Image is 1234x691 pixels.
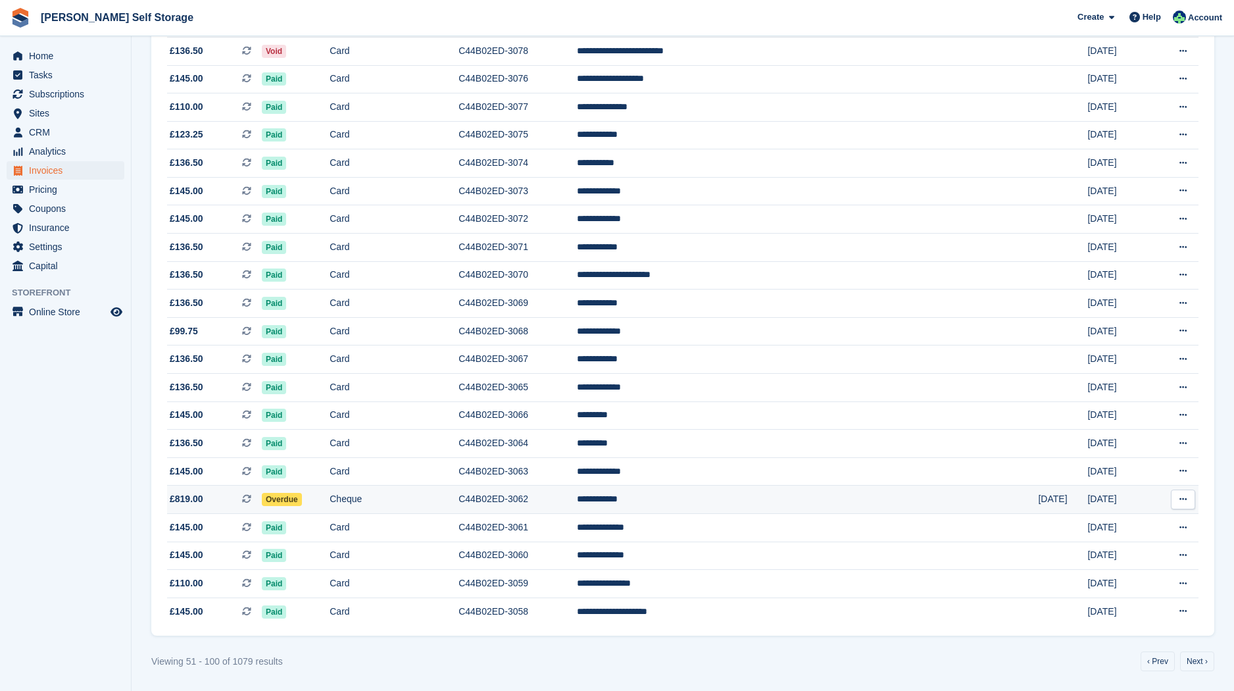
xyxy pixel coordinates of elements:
td: [DATE] [1087,598,1151,625]
span: Paid [262,128,286,141]
span: £145.00 [170,212,203,226]
span: £136.50 [170,380,203,394]
td: C44B02ED-3069 [458,290,577,318]
span: £145.00 [170,521,203,534]
td: Card [330,121,458,149]
td: [DATE] [1087,234,1151,262]
img: Dafydd Pritchard [1173,11,1186,24]
td: Card [330,65,458,93]
td: C44B02ED-3060 [458,542,577,570]
a: menu [7,161,124,180]
td: Card [330,149,458,178]
span: £99.75 [170,324,198,338]
span: £145.00 [170,72,203,86]
td: C44B02ED-3059 [458,570,577,598]
span: Home [29,47,108,65]
span: Analytics [29,142,108,161]
span: £136.50 [170,436,203,450]
td: [DATE] [1087,317,1151,345]
td: C44B02ED-3077 [458,93,577,122]
td: [DATE] [1087,37,1151,65]
span: Paid [262,521,286,534]
span: £145.00 [170,465,203,478]
span: Paid [262,549,286,562]
a: menu [7,142,124,161]
span: Paid [262,241,286,254]
span: £145.00 [170,408,203,422]
td: Card [330,542,458,570]
a: menu [7,47,124,65]
td: C44B02ED-3064 [458,430,577,458]
a: Next [1180,652,1214,671]
td: Card [330,514,458,542]
td: [DATE] [1038,486,1087,514]
a: Preview store [109,304,124,320]
td: [DATE] [1087,65,1151,93]
td: C44B02ED-3062 [458,486,577,514]
td: Card [330,261,458,290]
a: menu [7,303,124,321]
a: menu [7,104,124,122]
td: C44B02ED-3078 [458,37,577,65]
a: menu [7,238,124,256]
td: Card [330,234,458,262]
span: Online Store [29,303,108,321]
span: £136.50 [170,240,203,254]
a: menu [7,66,124,84]
a: menu [7,218,124,237]
td: [DATE] [1087,374,1151,402]
a: menu [7,180,124,199]
td: [DATE] [1087,345,1151,374]
td: C44B02ED-3070 [458,261,577,290]
td: [DATE] [1087,570,1151,598]
a: menu [7,257,124,275]
td: C44B02ED-3058 [458,598,577,625]
span: £136.50 [170,156,203,170]
span: Insurance [29,218,108,237]
a: [PERSON_NAME] Self Storage [36,7,199,28]
span: £145.00 [170,184,203,198]
td: [DATE] [1087,401,1151,430]
span: Tasks [29,66,108,84]
td: Card [330,457,458,486]
td: Card [330,317,458,345]
span: Paid [262,325,286,338]
span: £110.00 [170,576,203,590]
span: £136.50 [170,296,203,310]
span: Invoices [29,161,108,180]
span: Paid [262,381,286,394]
span: £145.00 [170,605,203,619]
span: £110.00 [170,100,203,114]
a: menu [7,199,124,218]
td: Card [330,401,458,430]
span: Account [1188,11,1222,24]
td: C44B02ED-3075 [458,121,577,149]
td: C44B02ED-3073 [458,177,577,205]
span: Paid [262,72,286,86]
nav: Pages [1138,652,1217,671]
span: £136.50 [170,44,203,58]
td: [DATE] [1087,430,1151,458]
span: Paid [262,577,286,590]
span: £136.50 [170,352,203,366]
td: Cheque [330,486,458,514]
td: C44B02ED-3061 [458,514,577,542]
td: [DATE] [1087,177,1151,205]
span: Sites [29,104,108,122]
span: Paid [262,269,286,282]
span: Subscriptions [29,85,108,103]
span: Paid [262,353,286,366]
img: stora-icon-8386f47178a22dfd0bd8f6a31ec36ba5ce8667c1dd55bd0f319d3a0aa187defe.svg [11,8,30,28]
td: [DATE] [1087,457,1151,486]
span: CRM [29,123,108,141]
td: Card [330,93,458,122]
span: Coupons [29,199,108,218]
span: Storefront [12,286,131,299]
span: Settings [29,238,108,256]
span: Paid [262,409,286,422]
td: [DATE] [1087,290,1151,318]
span: Paid [262,157,286,170]
span: Overdue [262,493,302,506]
td: [DATE] [1087,486,1151,514]
td: C44B02ED-3067 [458,345,577,374]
